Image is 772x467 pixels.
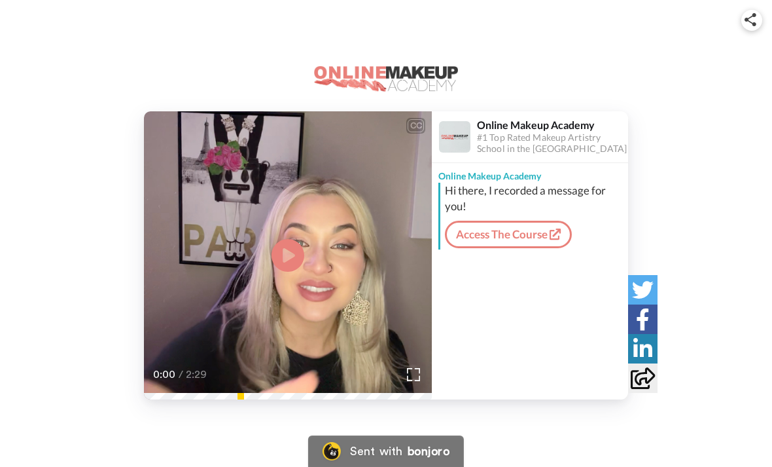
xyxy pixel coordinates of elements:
div: #1 Top Rated Makeup Artistry School in the [GEOGRAPHIC_DATA] [477,132,627,155]
a: Access The Course [445,221,572,248]
img: ic_share.svg [745,13,756,26]
div: Hi there, I recorded a message for you! [445,183,625,214]
span: 2:29 [186,367,209,383]
a: Bonjoro Logo [308,436,464,467]
img: Profile Image [439,121,470,153]
div: Online Makeup Academy [432,163,628,183]
div: CC [408,119,424,132]
div: Online Makeup Academy [477,119,627,131]
img: Full screen [407,368,420,381]
span: / [179,367,183,383]
img: logo [314,66,458,91]
span: 0:00 [153,367,176,383]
